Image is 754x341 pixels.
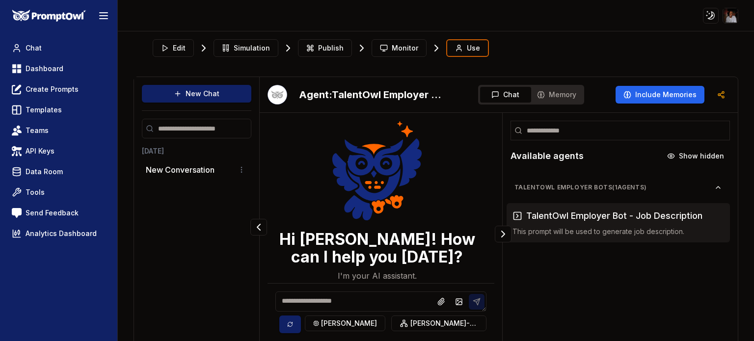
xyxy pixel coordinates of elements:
[8,204,109,222] a: Send Feedback
[495,226,512,242] button: Collapse panel
[26,187,45,197] span: Tools
[299,88,446,102] h2: TalentOwl Employer Bot - Job Description
[214,39,278,57] button: Simulation
[298,39,352,57] button: Publish
[268,85,287,105] img: Bot
[153,39,194,57] button: Edit
[514,184,714,191] span: TalentOwl Employer Bots ( 1 agents)
[173,43,186,53] span: Edit
[236,164,247,176] button: Conversation options
[279,315,301,333] button: Sync model selection with the edit page
[446,39,489,57] button: Use
[12,208,22,218] img: feedback
[142,85,251,103] button: New Chat
[142,146,251,156] h3: [DATE]
[234,43,270,53] span: Simulation
[391,315,486,331] button: [PERSON_NAME]-opus-4-1
[268,85,287,105] button: Talk with Hootie
[8,39,109,57] a: Chat
[679,151,724,161] span: Show hidden
[332,119,422,223] img: Welcome Owl
[372,39,427,57] button: Monitor
[635,90,697,100] span: Include Memories
[512,227,724,236] p: This prompt will be used to generate job description.
[8,225,109,242] a: Analytics Dashboard
[338,270,417,282] p: I'm your AI assistant.
[467,43,480,53] span: Use
[12,10,86,22] img: PromptOwl
[410,318,478,328] span: [PERSON_NAME]-opus-4-1
[511,149,584,163] h2: Available agents
[26,105,62,115] span: Templates
[8,60,109,78] a: Dashboard
[661,148,730,164] button: Show hidden
[26,167,63,177] span: Data Room
[526,209,702,223] h3: TalentOwl Employer Bot - Job Description
[392,43,418,53] span: Monitor
[724,8,738,23] img: ACg8ocKwg1ZnvplAi4MZn2l9B3RnRmRfRsN2ot-uIrpFMyt72J14-2fa=s96-c
[616,86,704,104] button: Include Memories
[549,90,576,100] span: Memory
[8,184,109,201] a: Tools
[8,163,109,181] a: Data Room
[507,180,730,195] button: TalentOwl Employer Bots(1agents)
[26,126,49,135] span: Teams
[321,318,377,328] span: [PERSON_NAME]
[8,101,109,119] a: Templates
[26,43,42,53] span: Chat
[8,80,109,98] a: Create Prompts
[26,229,97,238] span: Analytics Dashboard
[146,164,215,176] p: New Conversation
[26,84,79,94] span: Create Prompts
[305,315,385,331] button: [PERSON_NAME]
[26,208,79,218] span: Send Feedback
[8,142,109,160] a: API Keys
[8,122,109,139] a: Teams
[26,64,63,74] span: Dashboard
[318,43,344,53] span: Publish
[268,231,486,266] h3: Hi [PERSON_NAME]! How can I help you [DATE]?
[503,90,519,100] span: Chat
[26,146,54,156] span: API Keys
[250,219,267,236] button: Collapse panel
